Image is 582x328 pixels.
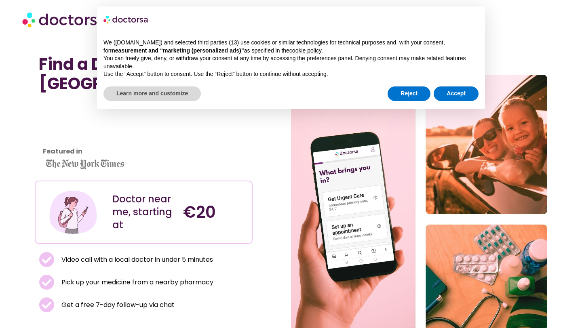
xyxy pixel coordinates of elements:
[59,254,213,265] span: Video call with a local doctor in under 5 minutes
[103,13,149,26] img: logo
[59,277,213,288] span: Pick up your medicine from a nearby pharmacy
[48,187,98,238] img: Illustration depicting a young woman in a casual outfit, engaged with her smartphone. She has a p...
[39,101,112,162] iframe: Customer reviews powered by Trustpilot
[388,86,430,101] button: Reject
[110,47,244,54] strong: measurement and “marketing (personalized ads)”
[434,86,479,101] button: Accept
[39,55,249,93] h1: Find a Doctor Near Me in [GEOGRAPHIC_DATA]
[103,55,479,70] p: You can freely give, deny, or withdraw your consent at any time by accessing the preferences pane...
[112,193,175,231] div: Doctor near me, starting at
[183,202,246,222] h4: €20
[59,299,175,311] span: Get a free 7-day follow-up via chat
[289,47,321,54] a: cookie policy
[43,147,82,156] strong: Featured in
[103,70,479,78] p: Use the “Accept” button to consent. Use the “Reject” button to continue without accepting.
[103,86,201,101] button: Learn more and customize
[103,39,479,55] p: We ([DOMAIN_NAME]) and selected third parties (13) use cookies or similar technologies for techni...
